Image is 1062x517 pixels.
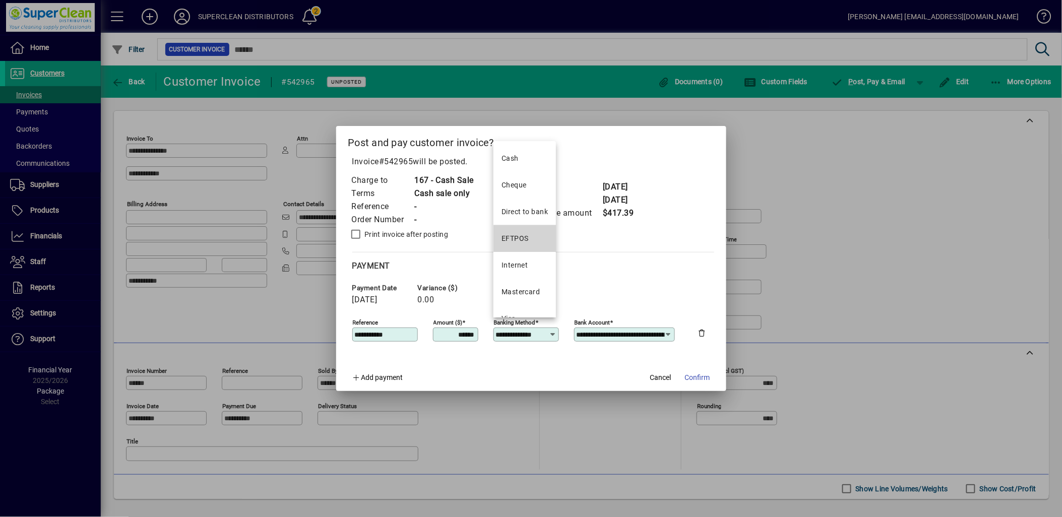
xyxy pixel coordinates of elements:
[336,126,726,155] h2: Post and pay customer invoice?
[650,372,671,383] span: Cancel
[493,305,556,332] mat-option: Visa
[351,200,414,213] td: Reference
[681,369,714,387] button: Confirm
[418,295,434,304] span: 0.00
[685,372,710,383] span: Confirm
[348,369,407,387] button: Add payment
[353,318,379,326] mat-label: Reference
[414,187,474,200] td: Cash sale only
[493,172,556,199] mat-option: Cheque
[493,145,556,172] mat-option: Cash
[379,157,413,166] span: #542965
[494,318,536,326] mat-label: Banking method
[352,261,391,271] span: Payment
[351,174,414,187] td: Charge to
[361,373,403,381] span: Add payment
[502,313,516,324] div: Visa
[575,318,610,326] mat-label: Bank Account
[645,369,677,387] button: Cancel
[502,180,527,190] div: Cheque
[351,213,414,226] td: Order Number
[352,295,378,304] span: [DATE]
[363,229,449,239] label: Print invoice after posting
[602,180,643,193] td: [DATE]
[352,284,413,292] span: Payment date
[414,200,474,213] td: -
[414,174,474,187] td: 167 - Cash Sale
[502,260,528,271] div: Internet
[602,193,643,207] td: [DATE]
[502,153,519,164] div: Cash
[433,318,463,326] mat-label: Amount ($)
[602,207,643,220] td: $417.39
[502,287,540,297] div: Mastercard
[414,213,474,226] td: -
[493,279,556,305] mat-option: Mastercard
[493,199,556,225] mat-option: Direct to bank
[418,284,478,292] span: Variance ($)
[493,225,556,252] mat-option: EFTPOS
[493,252,556,279] mat-option: Internet
[502,207,548,217] div: Direct to bank
[348,156,714,168] p: Invoice will be posted .
[351,187,414,200] td: Terms
[502,233,529,244] div: EFTPOS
